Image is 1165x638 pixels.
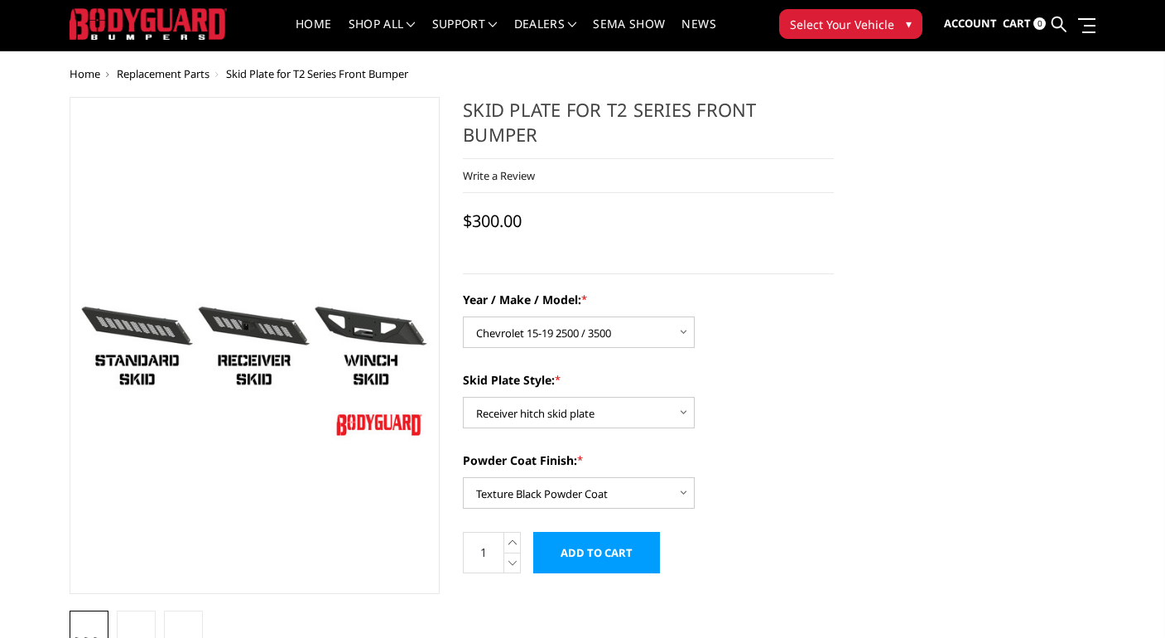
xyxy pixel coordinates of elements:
[533,532,660,573] input: Add to Cart
[463,210,522,232] span: $300.00
[117,66,209,81] a: Replacement Parts
[70,8,227,39] img: BODYGUARD BUMPERS
[1003,2,1046,46] a: Cart 0
[349,18,416,51] a: shop all
[1003,16,1031,31] span: Cart
[463,291,834,308] label: Year / Make / Model:
[463,97,834,159] h1: Skid Plate for T2 Series Front Bumper
[1033,17,1046,30] span: 0
[463,168,535,183] a: Write a Review
[779,9,922,39] button: Select Your Vehicle
[681,18,715,51] a: News
[514,18,577,51] a: Dealers
[432,18,498,51] a: Support
[1082,558,1165,638] iframe: Chat Widget
[906,15,912,32] span: ▾
[463,452,834,469] label: Powder Coat Finish:
[296,18,331,51] a: Home
[70,66,100,81] a: Home
[944,16,997,31] span: Account
[463,371,834,389] label: Skid Plate Style:
[593,18,665,51] a: SEMA Show
[70,97,440,594] a: Skid Plate for T2 Series Front Bumper
[944,2,997,46] a: Account
[226,66,408,81] span: Skid Plate for T2 Series Front Bumper
[790,16,894,33] span: Select Your Vehicle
